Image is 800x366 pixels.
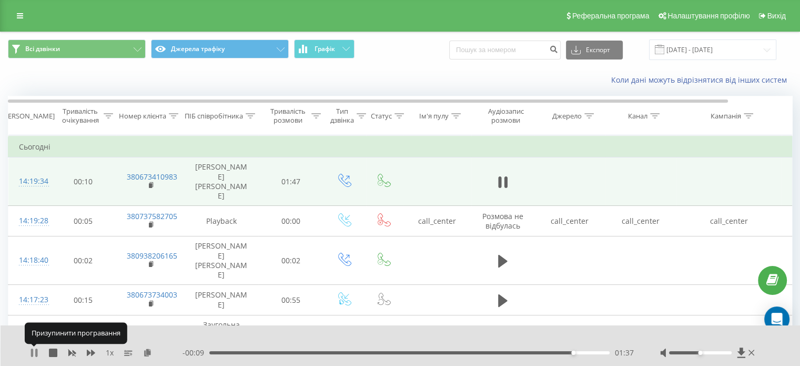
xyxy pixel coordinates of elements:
[403,206,471,236] td: call_center
[571,351,575,355] div: Accessibility label
[294,39,355,58] button: Графік
[615,348,634,358] span: 01:37
[50,315,116,354] td: 00:29
[119,112,166,121] div: Номер клієнта
[330,107,354,125] div: Тип дзвінка
[106,348,114,358] span: 1 x
[767,12,786,20] span: Вихід
[185,157,258,206] td: [PERSON_NAME] [PERSON_NAME]
[127,290,177,300] a: 380673734003
[449,41,561,60] input: Пошук за номером
[258,206,324,236] td: 00:00
[711,112,741,121] div: Кампанія
[127,172,177,182] a: 380673410983
[552,112,582,121] div: Джерело
[25,323,127,344] div: Призупинити програвання
[566,41,623,60] button: Експорт
[258,236,324,285] td: 00:02
[315,45,335,53] span: Графік
[698,351,702,355] div: Accessibility label
[258,157,324,206] td: 01:47
[267,107,309,125] div: Тривалість розмови
[8,39,146,58] button: Всі дзвінки
[2,112,55,121] div: [PERSON_NAME]
[667,12,750,20] span: Налаштування профілю
[371,112,392,121] div: Статус
[534,206,605,236] td: call_center
[19,171,40,192] div: 14:19:34
[611,75,792,85] a: Коли дані можуть відрізнятися вiд інших систем
[19,250,40,271] div: 14:18:40
[127,251,177,261] a: 380938206165
[764,306,789,332] div: Open Intercom Messenger
[628,112,647,121] div: Канал
[480,107,531,125] div: Аудіозапис розмови
[50,206,116,236] td: 00:05
[258,285,324,315] td: 00:55
[185,285,258,315] td: [PERSON_NAME]
[185,315,258,354] td: Заугольна [PERSON_NAME]
[419,112,449,121] div: Ім'я пулу
[19,211,40,231] div: 14:19:28
[25,45,60,53] span: Всі дзвінки
[572,12,650,20] span: Реферальна програма
[50,157,116,206] td: 00:10
[19,290,40,310] div: 14:17:23
[185,236,258,285] td: [PERSON_NAME] [PERSON_NAME]
[482,211,523,231] span: Розмова не відбулась
[151,39,289,58] button: Джерела трафіку
[127,211,177,221] a: 380737582705
[676,206,782,236] td: call_center
[482,324,523,344] span: Розмова не відбулась
[183,348,209,358] span: - 00:09
[185,112,243,121] div: ПІБ співробітника
[185,206,258,236] td: Playback
[59,107,101,125] div: Тривалість очікування
[605,206,676,236] td: call_center
[127,324,177,334] a: 380675746196
[258,315,324,354] td: 00:00
[50,285,116,315] td: 00:15
[50,236,116,285] td: 00:02
[19,324,40,345] div: 14:15:20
